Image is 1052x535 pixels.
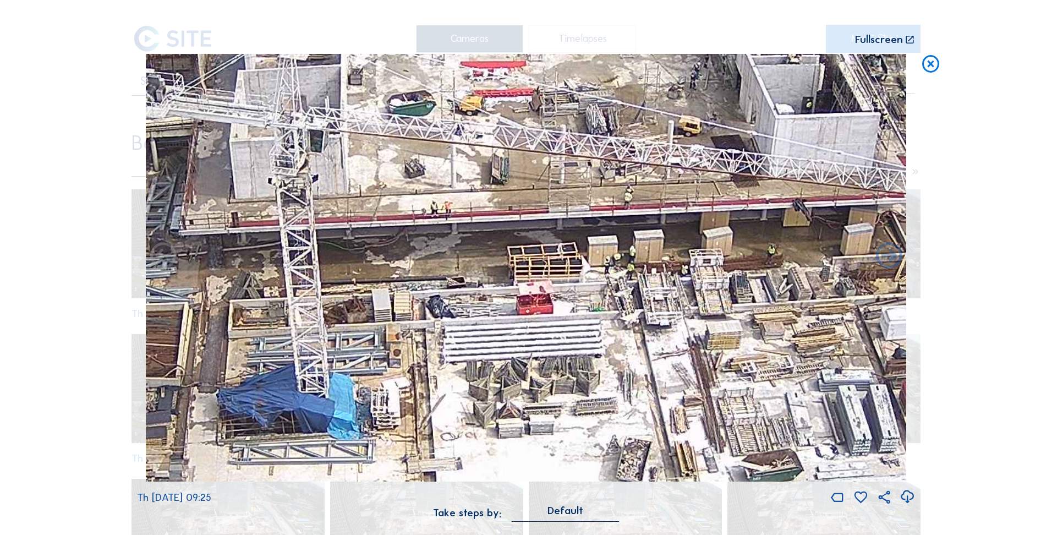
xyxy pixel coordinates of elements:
span: Th [DATE] 09:25 [137,491,211,504]
img: Image [146,54,906,482]
i: Forward [147,241,179,272]
div: Fullscreen [855,35,903,46]
div: Default [512,506,619,521]
i: Back [873,241,905,272]
div: Default [547,506,583,516]
div: Take steps by: [433,508,501,518]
